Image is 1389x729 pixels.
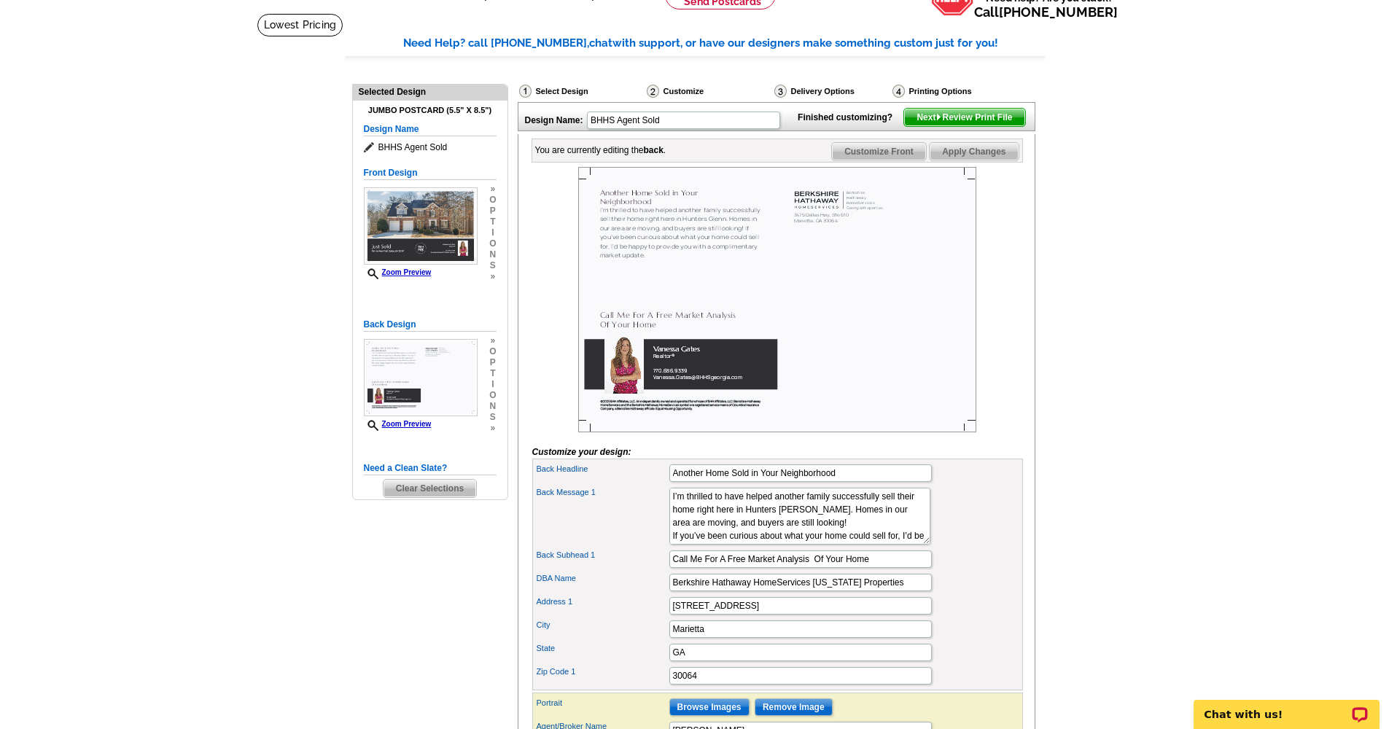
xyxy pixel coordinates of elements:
span: i [489,227,496,238]
span: » [489,423,496,434]
span: t [489,368,496,379]
span: o [489,346,496,357]
div: Printing Options [891,84,1021,98]
label: City [537,619,668,631]
a: Zoom Preview [364,420,432,428]
h5: Back Design [364,318,497,332]
h4: Jumbo Postcard (5.5" x 8.5") [364,106,497,115]
a: [PHONE_NUMBER] [999,4,1118,20]
div: You are currently editing the . [535,144,666,157]
i: Customize your design: [532,447,631,457]
img: button-next-arrow-white.png [935,114,942,120]
label: Back Subhead 1 [537,549,668,561]
div: Customize [645,84,773,102]
b: back [644,145,664,155]
h5: Need a Clean Slate? [364,461,497,475]
h5: Design Name [364,122,497,136]
img: Z18906565_00001_2.jpg [364,339,478,416]
div: Select Design [518,84,645,102]
a: Zoom Preview [364,268,432,276]
input: Remove Image [755,698,833,716]
span: o [489,195,496,206]
span: » [489,184,496,195]
span: n [489,401,496,412]
img: Select Design [519,85,532,98]
span: Clear Selections [384,480,476,497]
iframe: LiveChat chat widget [1184,683,1389,729]
textarea: I’m thrilled to have helped another family successfully sell their home right here in Hunters [PE... [669,488,930,545]
label: Back Message 1 [537,486,668,499]
span: t [489,217,496,227]
strong: Finished customizing? [798,112,901,122]
div: Need Help? call [PHONE_NUMBER], with support, or have our designers make something custom just fo... [403,35,1045,52]
span: p [489,357,496,368]
h5: Front Design [364,166,497,180]
div: Selected Design [353,85,507,98]
span: Apply Changes [930,143,1018,160]
span: » [489,335,496,346]
label: Back Headline [537,463,668,475]
span: Next Review Print File [904,109,1024,126]
span: i [489,379,496,390]
span: p [489,206,496,217]
span: s [489,412,496,423]
span: Customize Front [832,143,926,160]
div: Delivery Options [773,84,891,98]
img: Z18906565_00001_1.jpg [364,187,478,265]
span: chat [589,36,612,50]
span: » [489,271,496,282]
img: Z18906565_00001_2.jpg [578,167,976,432]
label: Portrait [537,697,668,709]
img: Customize [647,85,659,98]
span: s [489,260,496,271]
input: Browse Images [669,698,750,716]
span: o [489,390,496,401]
span: BHHS Agent Sold [364,140,497,155]
label: Zip Code 1 [537,666,668,678]
span: o [489,238,496,249]
span: n [489,249,496,260]
img: Printing Options & Summary [892,85,905,98]
img: Delivery Options [774,85,787,98]
label: Address 1 [537,596,668,608]
span: Call [974,4,1118,20]
strong: Design Name: [525,115,583,125]
label: State [537,642,668,655]
label: DBA Name [537,572,668,585]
